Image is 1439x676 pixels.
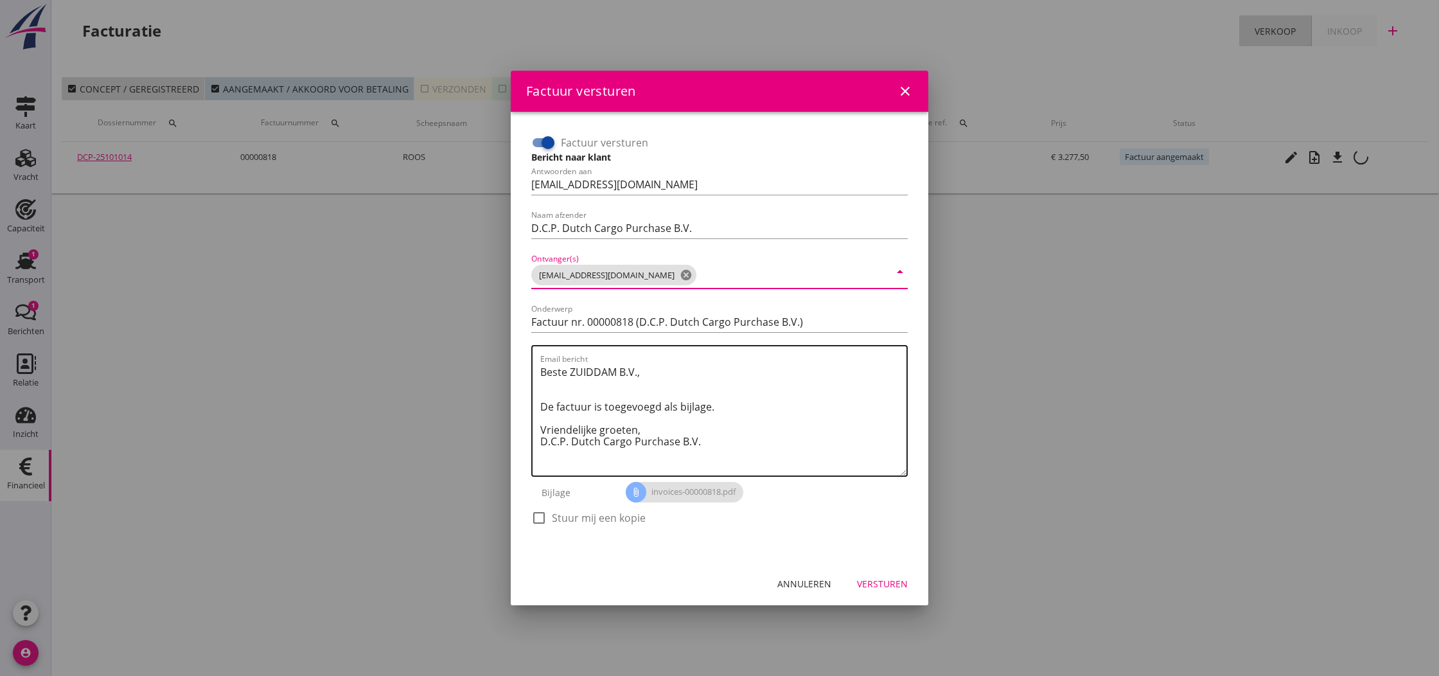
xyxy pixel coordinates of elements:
span: invoices-00000818.pdf [626,482,743,503]
div: Bijlage [531,477,626,508]
textarea: Email bericht [540,362,906,476]
span: [EMAIL_ADDRESS][DOMAIN_NAME] [531,265,696,285]
label: Factuur versturen [561,136,648,149]
label: Stuur mij een kopie [552,511,646,524]
div: Annuleren [777,577,831,591]
input: Naam afzender [531,218,908,238]
input: Antwoorden aan [531,174,908,195]
h3: Bericht naar klant [531,150,908,164]
button: Annuleren [767,572,842,595]
div: Factuur versturen [526,82,636,101]
i: attach_file [626,482,646,503]
input: Onderwerp [531,312,908,332]
i: close [897,84,913,99]
input: Ontvanger(s) [699,265,890,285]
i: arrow_drop_down [892,264,908,280]
button: Versturen [847,572,918,595]
i: cancel [680,269,693,281]
div: Versturen [857,577,908,591]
